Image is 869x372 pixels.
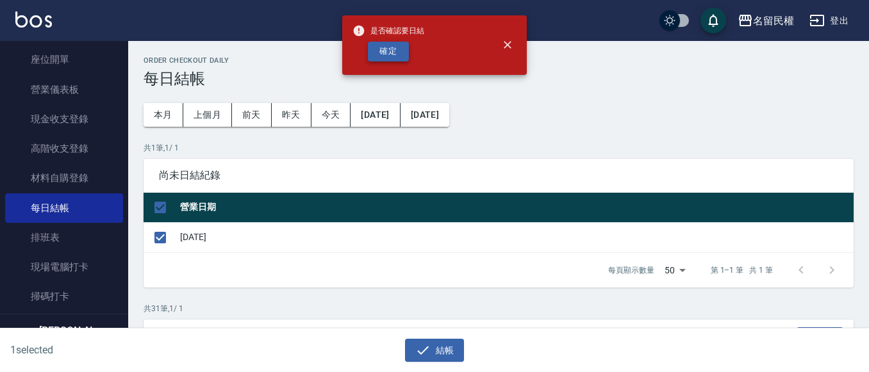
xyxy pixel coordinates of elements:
h3: 每日結帳 [144,70,854,88]
button: 名留民權 [732,8,799,34]
button: 今天 [311,103,351,127]
p: 第 1–1 筆 共 1 筆 [711,264,773,276]
button: 上個月 [183,103,232,127]
div: 50 [659,253,690,287]
a: 高階收支登錄 [5,134,123,163]
a: 現金收支登錄 [5,104,123,134]
button: [DATE] [351,103,400,127]
button: 確定 [368,42,409,61]
th: 營業日期 [177,193,854,223]
p: 每頁顯示數量 [608,264,654,276]
h5: [PERSON_NAME]蓤 [39,325,104,350]
button: save [700,8,726,33]
img: Logo [15,12,52,28]
button: 本月 [144,103,183,127]
a: 營業儀表板 [5,75,123,104]
p: 共 31 筆, 1 / 1 [144,303,854,314]
td: [DATE] [177,222,854,252]
a: 每日結帳 [5,193,123,223]
span: 是否確認要日結 [352,24,424,37]
button: [DATE] [401,103,449,127]
p: 共 1 筆, 1 / 1 [144,142,854,154]
a: 掃碼打卡 [5,282,123,311]
button: 昨天 [272,103,311,127]
h2: Order checkout daily [144,56,854,65]
button: close [493,31,522,59]
h6: 1 selected [10,342,215,358]
button: 登出 [804,9,854,33]
span: 尚未日結紀錄 [159,169,838,182]
a: 座位開單 [5,45,123,74]
a: 排班表 [5,223,123,252]
button: 前天 [232,103,272,127]
div: 名留民權 [753,13,794,29]
button: 結帳 [405,339,465,362]
a: 材料自購登錄 [5,163,123,193]
a: 現場電腦打卡 [5,252,123,282]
